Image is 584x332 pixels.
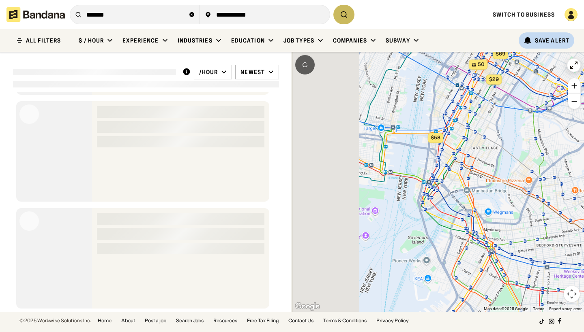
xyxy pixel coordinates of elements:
[478,61,485,68] span: 50
[333,37,367,44] div: Companies
[122,37,159,44] div: Experience
[493,11,555,18] a: Switch to Business
[431,134,440,140] span: $58
[294,301,321,312] a: Open this area in Google Maps (opens a new window)
[98,318,112,323] a: Home
[121,318,135,323] a: About
[386,37,410,44] div: Subway
[564,286,580,302] button: Map camera controls
[231,37,265,44] div: Education
[484,306,528,311] span: Map data ©2025 Google
[213,318,237,323] a: Resources
[13,92,279,312] div: grid
[283,37,314,44] div: Job Types
[79,37,104,44] div: $ / hour
[199,68,218,76] div: /hour
[19,318,91,323] div: © 2025 Workwise Solutions Inc.
[176,318,204,323] a: Search Jobs
[489,76,499,82] span: $29
[288,318,313,323] a: Contact Us
[323,318,367,323] a: Terms & Conditions
[533,306,544,311] a: Terms (opens in new tab)
[145,318,166,323] a: Post a job
[294,301,321,312] img: Google
[496,51,505,57] span: $69
[376,318,409,323] a: Privacy Policy
[549,306,582,311] a: Report a map error
[26,38,61,43] div: ALL FILTERS
[240,68,265,76] div: Newest
[535,37,569,44] div: Save Alert
[178,37,213,44] div: Industries
[6,7,65,22] img: Bandana logotype
[247,318,279,323] a: Free Tax Filing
